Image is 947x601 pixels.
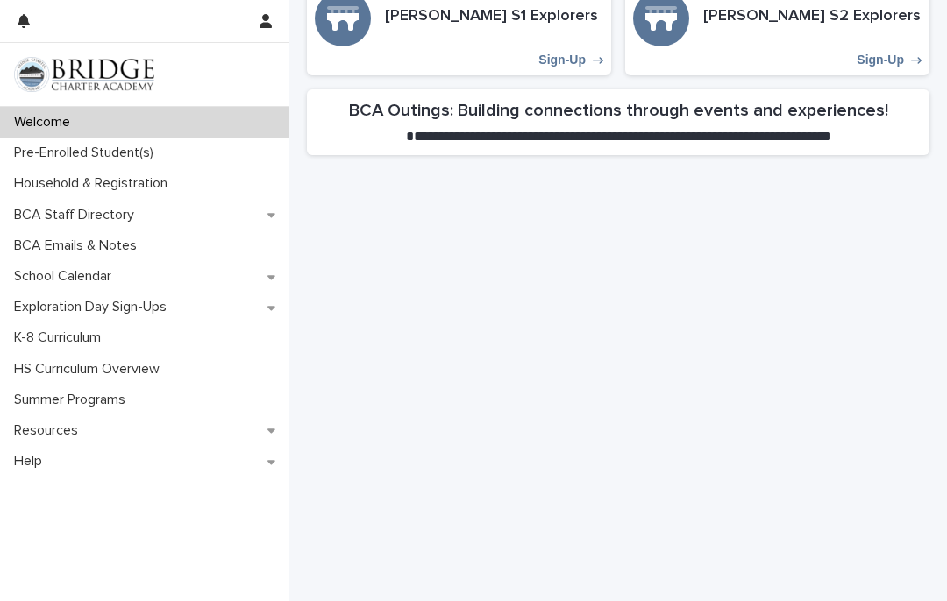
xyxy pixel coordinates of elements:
h3: [PERSON_NAME] S2 Explorers [703,7,921,26]
p: Exploration Day Sign-Ups [7,299,181,315]
p: Resources [7,422,92,439]
p: K-8 Curriculum [7,329,115,346]
p: Help [7,453,56,470]
p: BCA Emails & Notes [7,237,151,254]
h2: BCA Outings: Building connections through events and experiences! [349,100,888,121]
p: Sign-Up [857,53,904,67]
p: School Calendar [7,268,125,285]
p: Summer Programs [7,392,139,408]
p: Pre-Enrolled Student(s) [7,145,167,161]
h3: [PERSON_NAME] S1 Explorers [385,7,598,26]
img: V1C1m3IdTEidaUdm9Hs0 [14,57,154,92]
p: Welcome [7,114,84,131]
p: Sign-Up [538,53,586,67]
p: Household & Registration [7,175,182,192]
p: BCA Staff Directory [7,207,148,223]
p: HS Curriculum Overview [7,361,174,378]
